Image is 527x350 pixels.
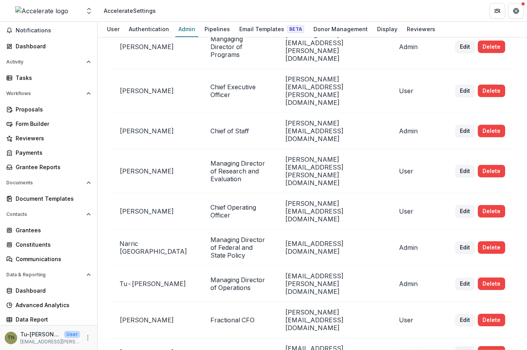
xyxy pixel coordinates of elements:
[3,269,94,281] button: Open Data & Reporting
[478,241,505,254] button: Delete
[310,23,371,35] div: Donor Management
[104,23,123,35] div: User
[7,335,14,340] div: Tu-Quyen Nguyen
[310,22,371,37] a: Donor Management
[455,314,475,326] button: Edit
[16,163,88,171] div: Grantee Reports
[20,338,80,345] p: [EMAIL_ADDRESS][PERSON_NAME][DOMAIN_NAME]
[16,301,88,309] div: Advanced Analytics
[201,22,233,37] a: Pipelines
[478,85,505,97] button: Delete
[110,25,201,69] td: [PERSON_NAME]
[3,24,94,37] button: Notifications
[104,7,156,15] div: Accelerate Settings
[3,87,94,100] button: Open Workflows
[276,69,390,113] td: [PERSON_NAME][EMAIL_ADDRESS][PERSON_NAME][DOMAIN_NAME]
[390,69,446,113] td: User
[16,255,88,263] div: Communications
[16,315,88,323] div: Data Report
[276,266,390,302] td: [EMAIL_ADDRESS][PERSON_NAME][DOMAIN_NAME]
[276,302,390,338] td: [PERSON_NAME][EMAIL_ADDRESS][DOMAIN_NAME]
[455,205,475,217] button: Edit
[16,27,91,34] span: Notifications
[390,302,446,338] td: User
[16,42,88,50] div: Dashboard
[374,23,401,35] div: Display
[236,22,307,37] a: Email Templates Beta
[15,6,68,16] img: Accelerate logo
[126,23,172,35] div: Authentication
[478,314,505,326] button: Delete
[201,302,276,338] td: Fractional CFO
[110,266,201,302] td: Tu-[PERSON_NAME]
[83,333,93,343] button: More
[3,40,94,53] a: Dashboard
[16,74,88,82] div: Tasks
[16,194,88,203] div: Document Templates
[3,253,94,265] a: Communications
[16,120,88,128] div: Form Builder
[201,230,276,266] td: Managing Director of Federal and State Policy
[3,224,94,237] a: Grantees
[201,193,276,230] td: Chief Operating Officer
[16,134,88,142] div: Reviewers
[3,103,94,116] a: Proposals
[201,25,276,69] td: Mangaging Director of Programs
[276,149,390,193] td: [PERSON_NAME][EMAIL_ADDRESS][PERSON_NAME][DOMAIN_NAME]
[110,230,201,266] td: Narric [GEOGRAPHIC_DATA]
[104,22,123,37] a: User
[3,177,94,189] button: Open Documents
[404,22,438,37] a: Reviewers
[287,25,304,33] span: Beta
[3,132,94,145] a: Reviewers
[455,125,475,137] button: Edit
[455,241,475,254] button: Edit
[3,146,94,159] a: Payments
[455,278,475,290] button: Edit
[390,113,446,149] td: Admin
[276,25,390,69] td: [PERSON_NAME][EMAIL_ADDRESS][PERSON_NAME][DOMAIN_NAME]
[6,180,83,186] span: Documents
[490,3,505,19] button: Partners
[6,91,83,96] span: Workflows
[3,208,94,221] button: Open Contacts
[110,149,201,193] td: [PERSON_NAME]
[276,230,390,266] td: [EMAIL_ADDRESS][DOMAIN_NAME]
[390,149,446,193] td: User
[390,193,446,230] td: User
[6,212,83,217] span: Contacts
[110,193,201,230] td: [PERSON_NAME]
[3,117,94,130] a: Form Builder
[110,113,201,149] td: [PERSON_NAME]
[201,69,276,113] td: Chief Executive Officer
[478,205,505,217] button: Delete
[478,278,505,290] button: Delete
[455,165,475,177] button: Edit
[404,23,438,35] div: Reviewers
[110,302,201,338] td: [PERSON_NAME]
[3,192,94,205] a: Document Templates
[276,113,390,149] td: [PERSON_NAME][EMAIL_ADDRESS][DOMAIN_NAME]
[508,3,524,19] button: Get Help
[390,266,446,302] td: Admin
[3,71,94,84] a: Tasks
[455,85,475,97] button: Edit
[175,23,198,35] div: Admin
[126,22,172,37] a: Authentication
[110,69,201,113] td: [PERSON_NAME]
[201,113,276,149] td: Chief of Staff
[374,22,401,37] a: Display
[478,41,505,53] button: Delete
[3,284,94,297] a: Dashboard
[6,272,83,278] span: Data & Reporting
[84,3,94,19] button: Open entity switcher
[16,286,88,295] div: Dashboard
[64,331,80,338] p: User
[3,313,94,326] a: Data Report
[201,266,276,302] td: Managing Director of Operations
[201,23,233,35] div: Pipelines
[3,161,94,173] a: Grantee Reports
[201,149,276,193] td: Managing Director of Research and Evaluation
[236,23,307,35] div: Email Templates
[3,56,94,68] button: Open Activity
